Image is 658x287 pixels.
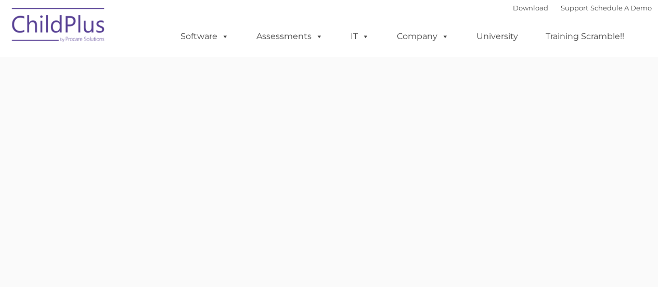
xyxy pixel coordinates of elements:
[513,4,548,12] a: Download
[590,4,652,12] a: Schedule A Demo
[466,26,528,47] a: University
[386,26,459,47] a: Company
[170,26,239,47] a: Software
[7,1,111,53] img: ChildPlus by Procare Solutions
[340,26,380,47] a: IT
[561,4,588,12] a: Support
[246,26,333,47] a: Assessments
[535,26,635,47] a: Training Scramble!!
[513,4,652,12] font: |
